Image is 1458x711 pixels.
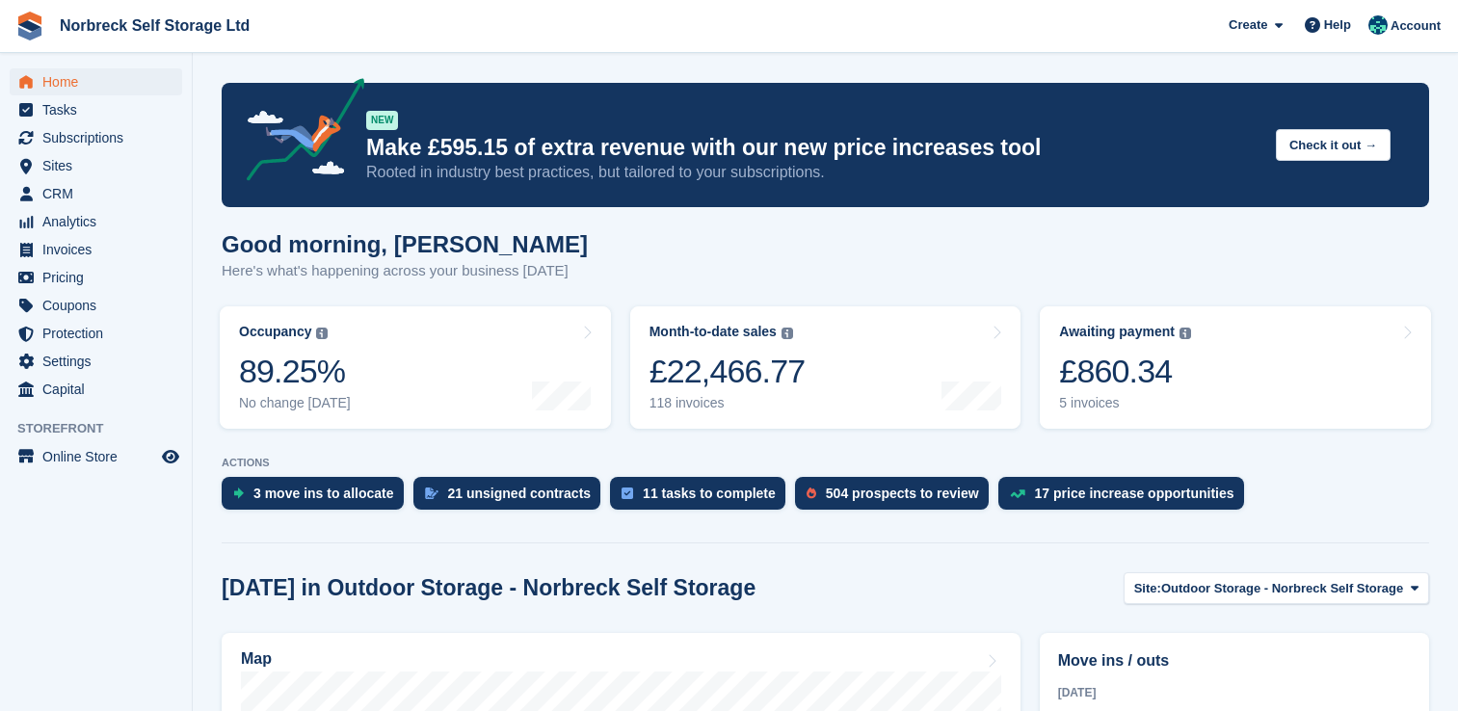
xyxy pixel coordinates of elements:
[622,487,633,499] img: task-75834270c22a3079a89374b754ae025e5fb1db73e45f91037f5363f120a921f8.svg
[316,328,328,339] img: icon-info-grey-7440780725fd019a000dd9b08b2336e03edf1995a4989e88bcd33f0948082b44.svg
[10,376,182,403] a: menu
[1010,489,1025,498] img: price_increase_opportunities-93ffe204e8149a01c8c9dc8f82e8f89637d9d84a8eef4429ea346261dce0b2c0.svg
[42,348,158,375] span: Settings
[239,324,311,340] div: Occupancy
[233,487,244,499] img: move_ins_to_allocate_icon-fdf77a2bb77ea45bf5b3d319d69a93e2d87916cf1d5bf7949dd705db3b84f3ca.svg
[1059,395,1191,411] div: 5 invoices
[42,208,158,235] span: Analytics
[10,124,182,151] a: menu
[222,260,588,282] p: Here's what's happening across your business [DATE]
[241,650,272,668] h2: Map
[42,152,158,179] span: Sites
[42,264,158,291] span: Pricing
[1391,16,1441,36] span: Account
[159,445,182,468] a: Preview store
[17,419,192,438] span: Storefront
[1124,572,1429,604] button: Site: Outdoor Storage - Norbreck Self Storage
[10,152,182,179] a: menu
[1059,324,1175,340] div: Awaiting payment
[826,486,979,501] div: 504 prospects to review
[10,292,182,319] a: menu
[239,395,351,411] div: No change [DATE]
[630,306,1021,429] a: Month-to-date sales £22,466.77 118 invoices
[10,68,182,95] a: menu
[10,348,182,375] a: menu
[649,352,806,391] div: £22,466.77
[222,231,588,257] h1: Good morning, [PERSON_NAME]
[782,328,793,339] img: icon-info-grey-7440780725fd019a000dd9b08b2336e03edf1995a4989e88bcd33f0948082b44.svg
[1040,306,1431,429] a: Awaiting payment £860.34 5 invoices
[230,78,365,188] img: price-adjustments-announcement-icon-8257ccfd72463d97f412b2fc003d46551f7dbcb40ab6d574587a9cd5c0d94...
[1058,649,1411,672] h2: Move ins / outs
[1324,15,1351,35] span: Help
[52,10,257,41] a: Norbreck Self Storage Ltd
[1229,15,1267,35] span: Create
[222,457,1429,469] p: ACTIONS
[42,292,158,319] span: Coupons
[998,477,1254,519] a: 17 price increase opportunities
[42,68,158,95] span: Home
[10,443,182,470] a: menu
[222,477,413,519] a: 3 move ins to allocate
[366,134,1260,162] p: Make £595.15 of extra revenue with our new price increases tool
[42,180,158,207] span: CRM
[610,477,795,519] a: 11 tasks to complete
[42,96,158,123] span: Tasks
[649,395,806,411] div: 118 invoices
[42,376,158,403] span: Capital
[42,236,158,263] span: Invoices
[1368,15,1388,35] img: Sally King
[425,487,438,499] img: contract_signature_icon-13c848040528278c33f63329250d36e43548de30e8caae1d1a13099fd9432cc5.svg
[1180,328,1191,339] img: icon-info-grey-7440780725fd019a000dd9b08b2336e03edf1995a4989e88bcd33f0948082b44.svg
[366,162,1260,183] p: Rooted in industry best practices, but tailored to your subscriptions.
[253,486,394,501] div: 3 move ins to allocate
[1035,486,1234,501] div: 17 price increase opportunities
[10,180,182,207] a: menu
[807,487,816,499] img: prospect-51fa495bee0391a8d652442698ab0144808aea92771e9ea1ae160a38d050c398.svg
[15,12,44,40] img: stora-icon-8386f47178a22dfd0bd8f6a31ec36ba5ce8667c1dd55bd0f319d3a0aa187defe.svg
[1134,579,1161,598] span: Site:
[643,486,776,501] div: 11 tasks to complete
[366,111,398,130] div: NEW
[1276,129,1391,161] button: Check it out →
[239,352,351,391] div: 89.25%
[42,124,158,151] span: Subscriptions
[10,264,182,291] a: menu
[220,306,611,429] a: Occupancy 89.25% No change [DATE]
[1059,352,1191,391] div: £860.34
[10,236,182,263] a: menu
[1161,579,1403,598] span: Outdoor Storage - Norbreck Self Storage
[795,477,998,519] a: 504 prospects to review
[10,320,182,347] a: menu
[42,443,158,470] span: Online Store
[649,324,777,340] div: Month-to-date sales
[413,477,611,519] a: 21 unsigned contracts
[222,575,756,601] h2: [DATE] in Outdoor Storage - Norbreck Self Storage
[448,486,592,501] div: 21 unsigned contracts
[42,320,158,347] span: Protection
[10,208,182,235] a: menu
[1058,684,1411,701] div: [DATE]
[10,96,182,123] a: menu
